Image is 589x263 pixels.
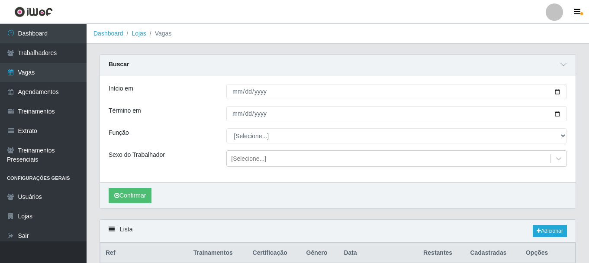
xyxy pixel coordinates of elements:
label: Início em [109,84,133,93]
a: Dashboard [93,30,123,37]
div: Lista [100,220,576,243]
button: Confirmar [109,188,151,203]
nav: breadcrumb [87,24,589,44]
label: Função [109,128,129,137]
input: 00/00/0000 [226,106,567,121]
strong: Buscar [109,61,129,68]
input: 00/00/0000 [226,84,567,99]
li: Vagas [146,29,172,38]
img: CoreUI Logo [14,6,53,17]
a: Adicionar [533,225,567,237]
label: Sexo do Trabalhador [109,150,165,159]
label: Término em [109,106,141,115]
a: Lojas [132,30,146,37]
div: [Selecione...] [231,154,266,163]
